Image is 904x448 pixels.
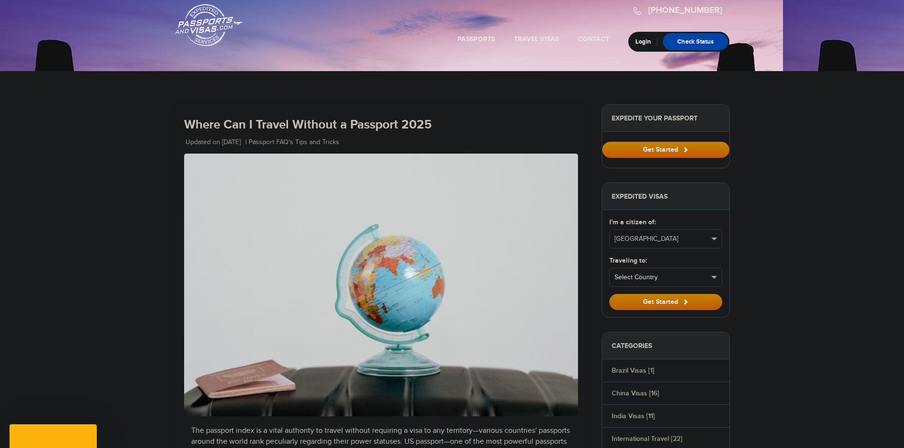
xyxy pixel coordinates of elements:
[615,234,708,244] span: [GEOGRAPHIC_DATA]
[514,35,559,43] a: Travel Visas
[615,273,708,282] span: Select Country
[609,294,722,310] button: Get Started
[610,230,722,248] button: [GEOGRAPHIC_DATA]
[186,138,247,147] li: Updated on [DATE]
[249,138,293,147] a: Passport FAQ's
[602,146,729,153] a: Get Started
[602,142,729,158] button: Get Started
[635,38,658,46] a: Login
[602,105,729,132] strong: Expedite Your Passport
[648,5,722,16] a: [PHONE_NUMBER]
[612,389,659,397] a: China Visas [16]
[578,35,609,43] a: Contact
[457,35,495,43] a: Passports
[602,332,729,359] strong: Categories
[295,138,339,147] a: Tips and Tricks
[612,435,682,443] a: International Travel [22]
[612,412,655,420] a: India Visas [11]
[612,366,654,375] a: Brazil Visas [1]
[184,154,578,416] img: pexels-tima-miroshnichenko-7009465_-_28de80_-_2186b91805bf8f87dc4281b6adbed06c6a56d5ae.jpg
[184,119,578,132] h1: Where Can I Travel Without a Passport 2025
[663,33,728,50] a: Check Status
[609,217,656,227] label: I'm a citizen of:
[602,183,729,210] strong: Expedited Visas
[610,268,722,286] button: Select Country
[609,256,647,265] label: Traveling to:
[175,4,242,46] a: Passports & [DOMAIN_NAME]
